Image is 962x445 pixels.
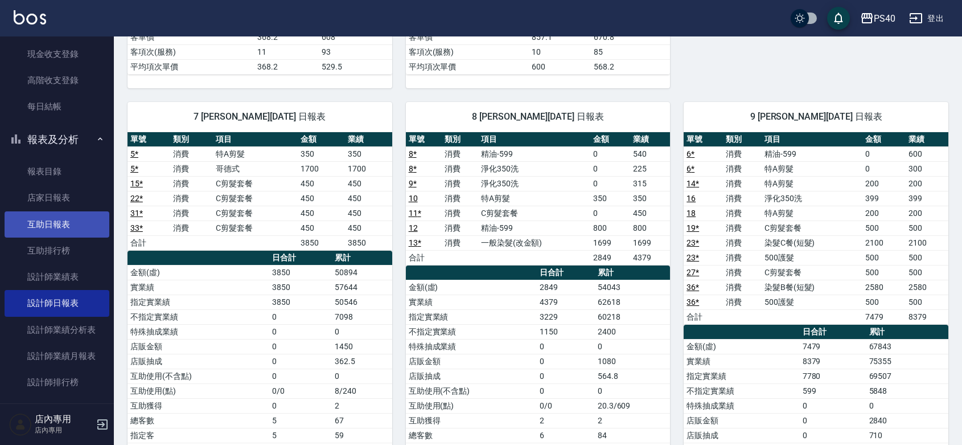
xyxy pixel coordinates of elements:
td: 2580 [906,280,948,295]
td: 互助使用(點) [406,398,537,413]
th: 類別 [170,132,213,147]
td: 0/0 [537,398,595,413]
th: 單號 [128,132,170,147]
td: 57644 [332,280,392,295]
td: 2849 [537,280,595,295]
td: 0 [590,206,630,221]
td: 0 [269,309,332,324]
td: 450 [630,206,670,221]
td: 500 [906,265,948,280]
td: 消費 [723,161,762,176]
td: 0 [269,398,332,413]
td: 500 [862,250,905,265]
div: PS40 [874,11,895,26]
a: 高階收支登錄 [5,67,109,93]
td: 消費 [170,146,213,161]
span: 9 [PERSON_NAME][DATE] 日報表 [697,111,935,123]
td: 62618 [595,295,671,309]
td: 5 [269,428,332,443]
td: 450 [345,221,392,235]
td: 消費 [723,235,762,250]
td: 0 [866,398,948,413]
a: 12 [409,223,418,232]
td: 500 [906,250,948,265]
td: 10 [529,44,591,59]
td: 店販抽成 [406,369,537,383]
span: 8 [PERSON_NAME][DATE] 日報表 [420,111,657,123]
td: 2 [595,413,671,428]
a: 服務扣項明細表 [5,395,109,422]
td: 實業績 [406,295,537,309]
a: 16 [686,194,696,203]
td: 300 [906,161,948,176]
td: 店販金額 [406,354,537,369]
td: 指定實業績 [684,369,799,383]
td: 500 [906,221,948,235]
a: 每日結帳 [5,93,109,120]
th: 業績 [630,132,670,147]
td: 568.2 [591,59,670,74]
td: C剪髮套餐 [762,221,863,235]
td: 平均項次單價 [406,59,529,74]
th: 累計 [866,325,948,340]
td: 529.5 [319,59,392,74]
td: 客項次(服務) [406,44,529,59]
td: 特A剪髮 [213,146,297,161]
td: 11 [254,44,319,59]
td: 淨化350洗 [478,176,590,191]
td: 0 [800,398,866,413]
td: 1699 [590,235,630,250]
a: 10 [409,194,418,203]
td: 0 [862,146,905,161]
td: 1699 [630,235,670,250]
td: 指定實業績 [128,295,269,309]
td: 特A剪髮 [478,191,590,206]
td: 店販抽成 [684,428,799,443]
td: 50894 [332,265,392,280]
td: 450 [298,176,345,191]
td: 3850 [345,235,392,250]
td: 362.5 [332,354,392,369]
td: 500 [906,295,948,309]
td: 225 [630,161,670,176]
td: 消費 [723,221,762,235]
td: C剪髮套餐 [213,191,297,206]
td: 特A剪髮 [762,161,863,176]
td: 2 [537,413,595,428]
td: 消費 [723,265,762,280]
td: 3229 [537,309,595,324]
td: 2100 [906,235,948,250]
th: 項目 [213,132,297,147]
td: 消費 [723,206,762,221]
button: 報表及分析 [5,125,109,154]
td: 消費 [442,161,478,176]
td: 69507 [866,369,948,383]
th: 類別 [723,132,762,147]
td: 200 [906,206,948,221]
td: 608 [319,30,392,44]
td: 淨化350洗 [478,161,590,176]
a: 現金收支登錄 [5,41,109,67]
td: 消費 [170,221,213,235]
td: 5848 [866,383,948,398]
th: 單號 [684,132,722,147]
td: 消費 [442,221,478,235]
img: Person [9,413,32,436]
th: 項目 [478,132,590,147]
td: 84 [595,428,671,443]
td: 450 [345,176,392,191]
td: 2400 [595,324,671,339]
td: 客單價 [128,30,254,44]
td: 0 [537,354,595,369]
h5: 店內專用 [35,414,93,425]
td: 精油-599 [762,146,863,161]
td: 368.2 [254,30,319,44]
td: 540 [630,146,670,161]
td: 2840 [866,413,948,428]
td: 0 [800,428,866,443]
td: 564.8 [595,369,671,383]
a: 互助日報表 [5,211,109,238]
td: 500護髮 [762,295,863,309]
td: 特殊抽成業績 [406,339,537,354]
td: 7479 [800,339,866,354]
